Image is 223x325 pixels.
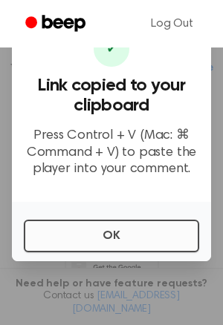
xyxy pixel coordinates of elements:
[15,10,99,39] a: Beep
[136,6,208,42] a: Log Out
[24,128,199,178] p: Press Control + V (Mac: ⌘ Command + V) to paste the player into your comment.
[24,220,199,252] button: OK
[24,76,199,116] h3: Link copied to your clipboard
[94,31,129,67] div: ✔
